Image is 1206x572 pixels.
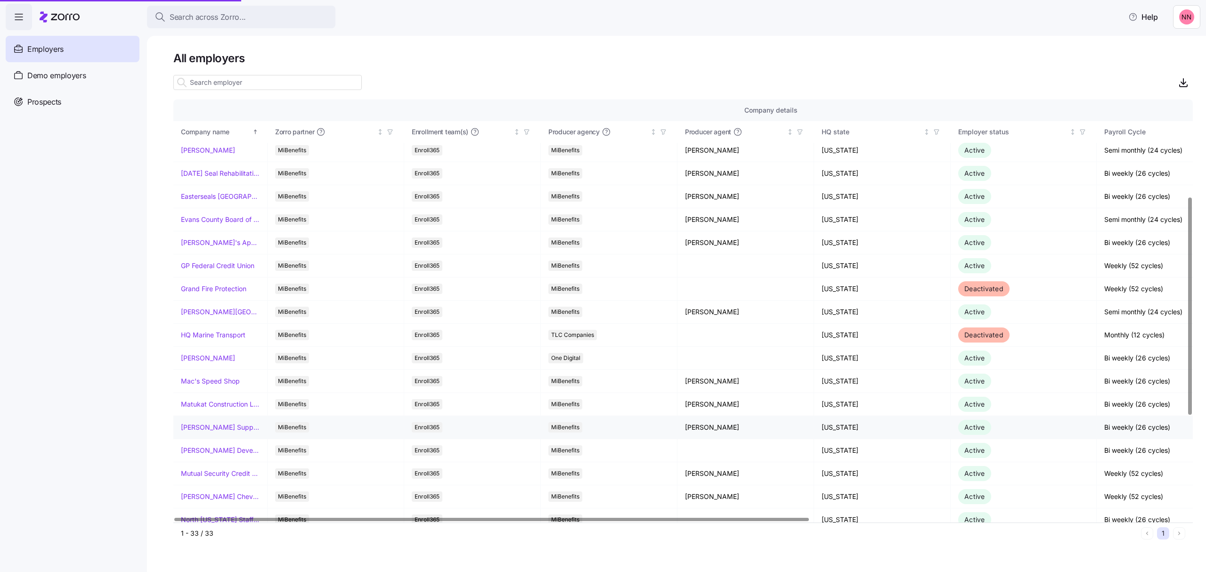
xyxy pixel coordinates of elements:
span: MiBenefits [551,376,579,386]
a: Mac's Speed Shop [181,376,240,386]
span: TLC Companies [551,330,594,340]
a: Employers [6,36,139,62]
td: [US_STATE] [814,485,951,508]
span: MiBenefits [551,261,579,271]
a: [PERSON_NAME] Chevrolet [181,492,260,501]
span: MiBenefits [551,491,579,502]
button: Previous page [1141,527,1153,539]
span: Active [964,308,985,316]
th: HQ stateNot sorted [814,121,951,143]
span: Enroll365 [415,168,440,179]
span: MiBenefits [551,168,579,179]
span: MiBenefits [278,284,306,294]
div: Not sorted [1069,129,1076,135]
span: MiBenefits [278,237,306,248]
div: Company name [181,127,251,137]
div: Not sorted [650,129,657,135]
span: Active [964,400,985,408]
a: [DATE] Seal Rehabilitation Center of [GEOGRAPHIC_DATA] [181,169,260,178]
span: MiBenefits [278,445,306,456]
div: Sorted ascending [252,129,259,135]
span: Active [964,469,985,477]
th: Employer statusNot sorted [951,121,1097,143]
span: Enroll365 [415,353,440,363]
div: Not sorted [377,129,383,135]
span: Enroll365 [415,307,440,317]
span: Enroll365 [415,491,440,502]
td: [US_STATE] [814,301,951,324]
span: Enroll365 [415,237,440,248]
span: Enroll365 [415,284,440,294]
span: Active [964,423,985,431]
span: MiBenefits [278,261,306,271]
span: Enrollment team(s) [412,127,468,137]
span: MiBenefits [551,399,579,409]
span: Search across Zorro... [170,11,246,23]
span: One Digital [551,353,580,363]
a: North [US_STATE] Staffing [181,515,260,524]
th: Producer agencyNot sorted [541,121,677,143]
span: Deactivated [964,331,1003,339]
span: Active [964,446,985,454]
span: Active [964,169,985,177]
img: 37cb906d10cb440dd1cb011682786431 [1179,9,1194,25]
a: [PERSON_NAME] Supply Company [181,423,260,432]
div: Not sorted [787,129,793,135]
div: Not sorted [513,129,520,135]
td: [PERSON_NAME] [677,208,814,231]
span: MiBenefits [278,191,306,202]
td: [US_STATE] [814,139,951,162]
td: [US_STATE] [814,254,951,278]
span: MiBenefits [278,168,306,179]
td: [US_STATE] [814,231,951,254]
a: Mutual Security Credit Union [181,469,260,478]
td: [US_STATE] [814,370,951,393]
span: MiBenefits [278,307,306,317]
a: Prospects [6,89,139,115]
span: Enroll365 [415,145,440,155]
span: Enroll365 [415,214,440,225]
span: MiBenefits [278,330,306,340]
span: Enroll365 [415,468,440,479]
td: [PERSON_NAME] [677,162,814,185]
a: Grand Fire Protection [181,284,246,294]
span: Active [964,492,985,500]
span: Active [964,238,985,246]
span: Enroll365 [415,422,440,433]
span: MiBenefits [278,353,306,363]
a: Easterseals [GEOGRAPHIC_DATA] & [GEOGRAPHIC_DATA][US_STATE] [181,192,260,201]
td: [US_STATE] [814,439,951,462]
span: Active [964,215,985,223]
span: MiBenefits [551,214,579,225]
td: [PERSON_NAME] [677,139,814,162]
div: 1 - 33 / 33 [181,529,1137,538]
td: [US_STATE] [814,416,951,439]
span: Zorro partner [275,127,314,137]
span: Enroll365 [415,330,440,340]
button: Search across Zorro... [147,6,335,28]
span: Prospects [27,96,61,108]
span: MiBenefits [278,214,306,225]
td: [PERSON_NAME] [677,231,814,254]
button: Help [1121,8,1165,26]
span: MiBenefits [551,191,579,202]
div: Payroll Cycle [1104,127,1204,137]
a: Demo employers [6,62,139,89]
td: [PERSON_NAME] [677,370,814,393]
span: Demo employers [27,70,86,82]
span: MiBenefits [551,468,579,479]
a: HQ Marine Transport [181,330,245,340]
td: [US_STATE] [814,508,951,531]
span: Enroll365 [415,515,440,525]
a: [PERSON_NAME]'s Appliance/[PERSON_NAME]'s Academy/Fluid Services [181,238,260,247]
span: Active [964,515,985,523]
span: Employers [27,43,64,55]
span: MiBenefits [278,422,306,433]
span: MiBenefits [551,445,579,456]
span: MiBenefits [551,237,579,248]
div: HQ state [822,127,921,137]
td: [PERSON_NAME] [677,462,814,485]
input: Search employer [173,75,362,90]
th: Producer agentNot sorted [677,121,814,143]
span: Enroll365 [415,445,440,456]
